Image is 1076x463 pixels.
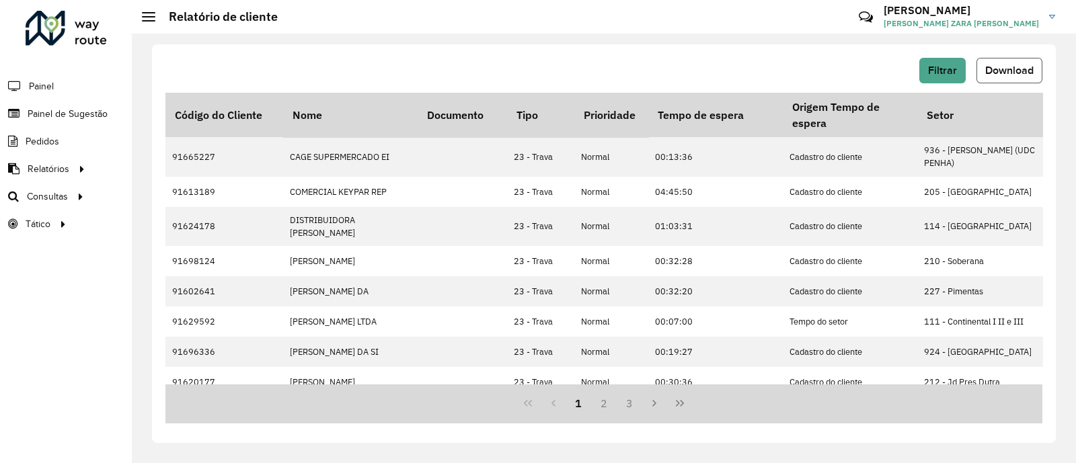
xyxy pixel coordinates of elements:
[648,367,783,397] td: 00:30:36
[165,367,283,397] td: 91620177
[591,390,617,416] button: 2
[165,337,283,367] td: 91696336
[155,9,278,24] h2: Relatório de cliente
[917,207,1052,246] td: 114 - [GEOGRAPHIC_DATA]
[648,137,783,176] td: 00:13:36
[283,367,418,397] td: [PERSON_NAME]
[165,276,283,306] td: 91602641
[29,79,54,93] span: Painel
[917,137,1052,176] td: 936 - [PERSON_NAME] (UDC PENHA)
[566,390,591,416] button: 1
[783,337,917,367] td: Cadastro do cliente
[917,367,1052,397] td: 212 - Jd Pres Dutra
[783,93,917,137] th: Origem Tempo de espera
[507,207,574,246] td: 23 - Trava
[976,58,1042,83] button: Download
[283,306,418,337] td: [PERSON_NAME] LTDA
[574,177,648,207] td: Normal
[917,337,1052,367] td: 924 - [GEOGRAPHIC_DATA]
[917,177,1052,207] td: 205 - [GEOGRAPHIC_DATA]
[507,177,574,207] td: 23 - Trava
[165,137,283,176] td: 91665227
[928,65,957,76] span: Filtrar
[507,306,574,337] td: 23 - Trava
[26,217,50,231] span: Tático
[648,246,783,276] td: 00:32:28
[648,276,783,306] td: 00:32:20
[165,177,283,207] td: 91613189
[26,134,59,149] span: Pedidos
[27,190,68,204] span: Consultas
[574,367,648,397] td: Normal
[851,3,880,32] a: Contato Rápido
[617,390,642,416] button: 3
[283,337,418,367] td: [PERSON_NAME] DA SI
[165,306,283,337] td: 91629592
[783,207,917,246] td: Cadastro do cliente
[418,93,507,137] th: Documento
[648,306,783,337] td: 00:07:00
[283,207,418,246] td: DISTRIBUIDORA [PERSON_NAME]
[28,107,108,121] span: Painel de Sugestão
[574,306,648,337] td: Normal
[783,137,917,176] td: Cadastro do cliente
[283,137,418,176] td: CAGE SUPERMERCADO EI
[574,93,648,137] th: Prioridade
[165,207,283,246] td: 91624178
[917,93,1052,137] th: Setor
[574,276,648,306] td: Normal
[283,177,418,207] td: COMERCIAL KEYPAR REP
[919,58,966,83] button: Filtrar
[507,276,574,306] td: 23 - Trava
[783,246,917,276] td: Cadastro do cliente
[917,276,1052,306] td: 227 - Pimentas
[985,65,1034,76] span: Download
[283,276,418,306] td: [PERSON_NAME] DA
[165,93,283,137] th: Código do Cliente
[574,337,648,367] td: Normal
[648,93,783,137] th: Tempo de espera
[507,93,574,137] th: Tipo
[648,207,783,246] td: 01:03:31
[507,246,574,276] td: 23 - Trava
[884,17,1039,30] span: [PERSON_NAME] ZARA [PERSON_NAME]
[917,306,1052,337] td: 111 - Continental I II e III
[783,276,917,306] td: Cadastro do cliente
[165,246,283,276] td: 91698124
[917,246,1052,276] td: 210 - Soberana
[783,177,917,207] td: Cadastro do cliente
[783,306,917,337] td: Tempo do setor
[642,390,668,416] button: Next Page
[648,177,783,207] td: 04:45:50
[574,137,648,176] td: Normal
[648,337,783,367] td: 00:19:27
[783,367,917,397] td: Cadastro do cliente
[283,93,418,137] th: Nome
[507,137,574,176] td: 23 - Trava
[283,246,418,276] td: [PERSON_NAME]
[28,162,69,176] span: Relatórios
[667,390,693,416] button: Last Page
[574,246,648,276] td: Normal
[574,207,648,246] td: Normal
[507,367,574,397] td: 23 - Trava
[507,337,574,367] td: 23 - Trava
[884,4,1039,17] h3: [PERSON_NAME]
